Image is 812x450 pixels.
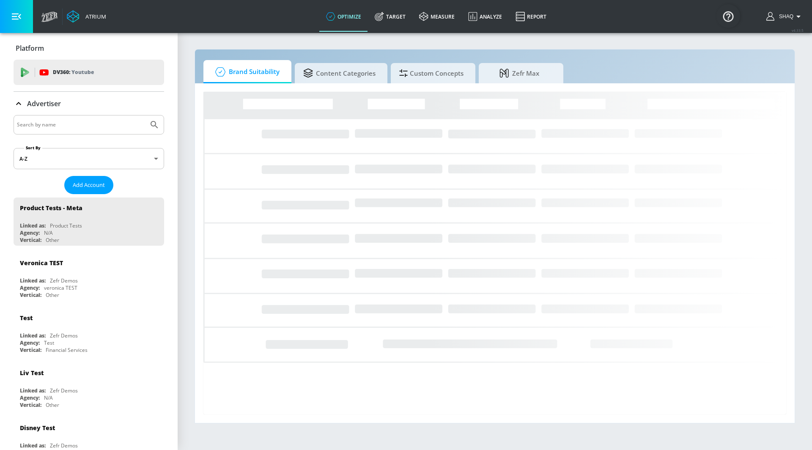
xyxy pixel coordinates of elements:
button: Shaq [766,11,804,22]
input: Search by name [17,119,145,130]
div: Liv TestLinked as:Zefr DemosAgency:N/AVertical:Other [14,362,164,411]
div: Other [46,291,59,299]
a: Atrium [67,10,106,23]
div: Veronica TEST [20,259,63,267]
span: login as: shaquille.huang@zefr.com [776,14,793,19]
div: TestLinked as:Zefr DemosAgency:TestVertical:Financial Services [14,307,164,356]
span: Brand Suitability [212,62,280,82]
div: Zefr Demos [50,442,78,449]
div: Product Tests - MetaLinked as:Product TestsAgency:N/AVertical:Other [14,198,164,246]
a: Target [368,1,412,32]
p: Platform [16,44,44,53]
div: Other [46,236,59,244]
div: Liv Test [20,369,44,377]
a: measure [412,1,461,32]
span: v 4.33.5 [792,28,804,33]
div: A-Z [14,148,164,169]
div: Veronica TESTLinked as:Zefr DemosAgency:veronica TESTVertical:Other [14,252,164,301]
span: Zefr Max [487,63,551,83]
div: Agency: [20,339,40,346]
button: Open Resource Center [716,4,740,28]
span: Custom Concepts [399,63,464,83]
div: Test [20,314,33,322]
div: Linked as: [20,442,46,449]
label: Sort By [24,145,42,151]
p: DV360: [53,68,94,77]
div: Disney Test [20,424,55,432]
span: Add Account [73,180,105,190]
div: veronica TEST [44,284,77,291]
div: Agency: [20,229,40,236]
span: Content Categories [303,63,376,83]
div: Linked as: [20,387,46,394]
div: Product Tests - Meta [20,204,82,212]
div: Vertical: [20,236,41,244]
div: Financial Services [46,346,88,354]
div: Vertical: [20,346,41,354]
div: Other [46,401,59,409]
p: Youtube [71,68,94,77]
div: DV360: Youtube [14,60,164,85]
a: optimize [319,1,368,32]
div: N/A [44,229,53,236]
a: Analyze [461,1,509,32]
div: Agency: [20,394,40,401]
div: Agency: [20,284,40,291]
div: Linked as: [20,332,46,339]
div: Linked as: [20,277,46,284]
div: Vertical: [20,401,41,409]
div: Platform [14,36,164,60]
div: Advertiser [14,92,164,115]
div: Atrium [82,13,106,20]
div: Zefr Demos [50,387,78,394]
div: Linked as: [20,222,46,229]
button: Add Account [64,176,113,194]
div: Vertical: [20,291,41,299]
div: Zefr Demos [50,277,78,284]
div: Zefr Demos [50,332,78,339]
div: Product Tests [50,222,82,229]
div: Test [44,339,54,346]
p: Advertiser [27,99,61,108]
div: N/A [44,394,53,401]
a: Report [509,1,553,32]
